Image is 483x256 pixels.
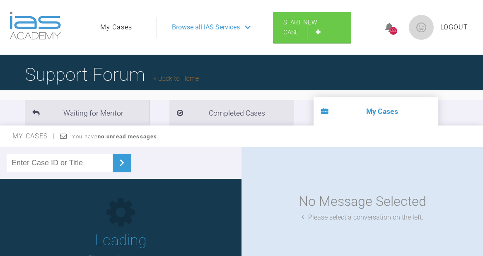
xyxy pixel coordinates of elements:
[100,22,132,33] a: My Cases
[153,75,199,82] a: Back to Home
[299,191,426,212] div: No Message Selected
[12,132,55,140] span: My Cases
[72,133,157,140] span: You have
[10,12,61,40] img: logo-light.3e3ef733.png
[273,12,351,43] a: Start New Case
[409,15,434,40] img: profile.png
[314,97,438,126] li: My Cases
[98,133,157,140] strong: no unread messages
[169,100,294,126] li: Completed Cases
[302,212,423,223] div: Please select a conversation on the left.
[7,154,113,172] input: Enter Case ID or Title
[115,156,128,169] img: chevronRight.28bd32b0.svg
[172,22,240,33] span: Browse all IAS Services
[389,27,397,35] div: 682
[25,60,199,89] h1: Support Forum
[283,19,317,36] span: Start New Case
[95,229,147,253] h1: Loading
[25,100,149,126] li: Waiting for Mentor
[440,22,468,33] a: Logout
